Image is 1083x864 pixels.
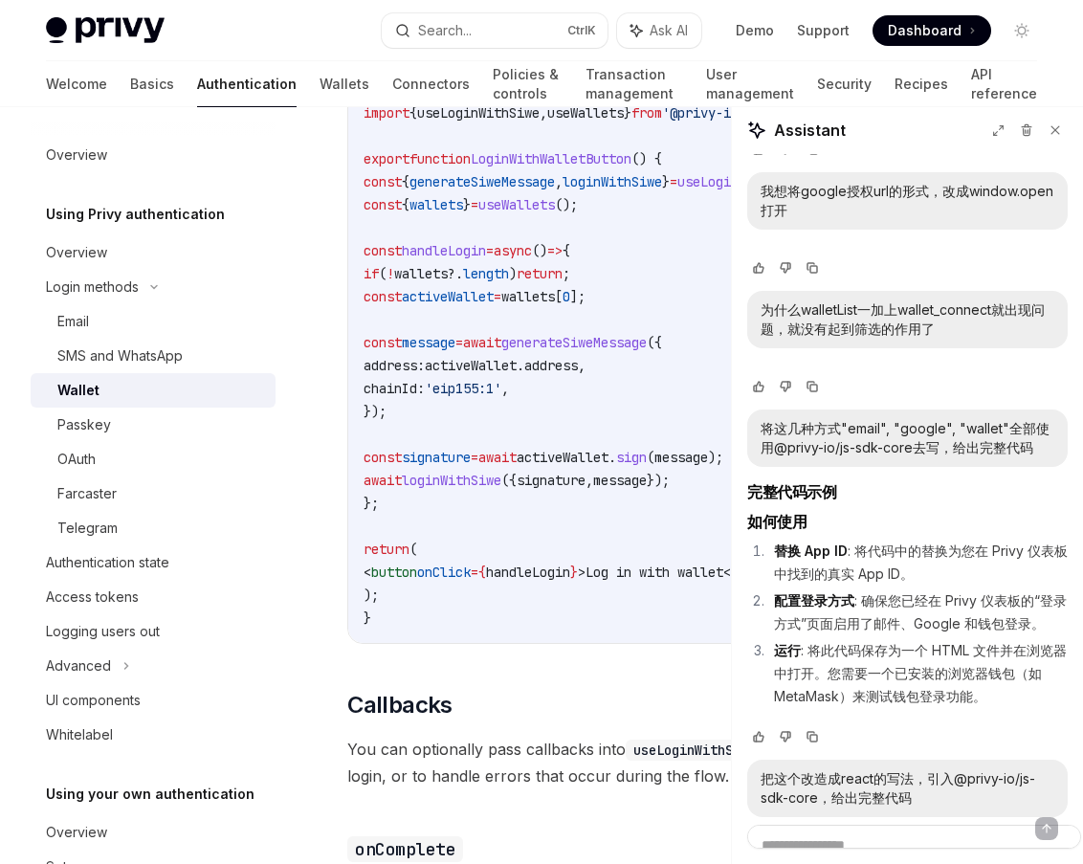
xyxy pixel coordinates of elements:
span: address: [364,357,425,374]
li: : 确保您已经在 Privy 仪表板的“登录方式”页面启用了邮件、Google 和钱包登录。 [768,589,1068,635]
span: ; [563,265,570,282]
code: onComplete [347,836,463,862]
a: Access tokens [31,580,276,614]
span: await [364,472,402,489]
span: } [570,564,578,581]
strong: 运行 [774,642,801,658]
span: useWallets [547,104,624,122]
span: useLoginWithSiwe [677,173,800,190]
span: sign [616,449,647,466]
a: Basics [130,61,174,107]
div: Whitelabel [46,723,113,746]
span: } [364,609,371,627]
div: Advanced [46,654,111,677]
span: Callbacks [347,690,453,720]
a: Authentication state [31,545,276,580]
span: message [654,449,708,466]
span: ( [647,449,654,466]
span: from [631,104,662,122]
span: { [402,173,409,190]
span: = [471,564,478,581]
a: Farcaster [31,476,276,511]
div: UI components [46,689,141,712]
span: }); [647,472,670,489]
code: useLoginWithSiwe [626,740,763,761]
a: SMS and WhatsApp [31,339,276,373]
span: { [478,564,486,581]
a: Passkey [31,408,276,442]
span: ]; [570,288,586,305]
span: { [563,242,570,259]
a: Whitelabel [31,718,276,752]
span: (); [555,196,578,213]
span: = [471,196,478,213]
span: => [547,242,563,259]
a: API reference [971,61,1037,107]
span: signature [517,472,586,489]
span: return [364,541,409,558]
span: . [517,357,524,374]
span: , [578,357,586,374]
button: Send message [1035,817,1058,840]
span: wallets [409,196,463,213]
a: Connectors [392,61,470,107]
span: const [364,334,402,351]
span: , [540,104,547,122]
span: ({ [647,334,662,351]
a: Email [31,304,276,339]
div: Overview [46,821,107,844]
div: 我想将google授权url的形式，改成window.open打开 [761,182,1054,220]
div: Authentication state [46,551,169,574]
span: Log in with wallet [586,564,723,581]
span: Assistant [774,119,846,142]
span: if [364,265,379,282]
div: Email [57,310,89,333]
span: { [409,104,417,122]
h5: Using Privy authentication [46,203,225,226]
li: : 将此代码保存为一个 HTML 文件并在浏览器中打开。您需要一个已安装的浏览器钱包（如 MetaMask）来测试钱包登录功能。 [768,639,1068,708]
div: Access tokens [46,586,139,609]
div: Overview [46,144,107,166]
a: Demo [736,21,774,40]
span: const [364,196,402,213]
button: Toggle dark mode [1006,15,1037,46]
div: Logging users out [46,620,160,643]
span: useWallets [478,196,555,213]
span: < [364,564,371,581]
a: UI components [31,683,276,718]
span: generateSiweMessage [409,173,555,190]
a: Overview [31,138,276,172]
span: ({ [501,472,517,489]
span: > [578,564,586,581]
span: await [478,449,517,466]
a: Transaction management [586,61,683,107]
span: [ [555,288,563,305]
strong: 配置登录方式 [774,592,854,609]
button: Search...CtrlK [382,13,608,48]
a: Wallets [320,61,369,107]
span: chainId: [364,380,425,397]
span: { [402,196,409,213]
a: Dashboard [873,15,991,46]
div: Telegram [57,517,118,540]
span: 'eip155:1' [425,380,501,397]
span: ) [509,265,517,282]
div: Passkey [57,413,111,436]
span: handleLogin [402,242,486,259]
span: </ [723,564,739,581]
span: = [670,173,677,190]
span: ! [387,265,394,282]
span: loginWithSiwe [402,472,501,489]
span: 0 [563,288,570,305]
span: await [463,334,501,351]
span: () [532,242,547,259]
span: = [455,334,463,351]
a: Overview [31,815,276,850]
span: Ctrl K [567,23,596,38]
span: '@privy-io/react-auth' [662,104,830,122]
img: light logo [46,17,165,44]
div: Search... [418,19,472,42]
span: LoginWithWalletButton [471,150,631,167]
span: activeWallet [517,449,608,466]
a: Support [797,21,850,40]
